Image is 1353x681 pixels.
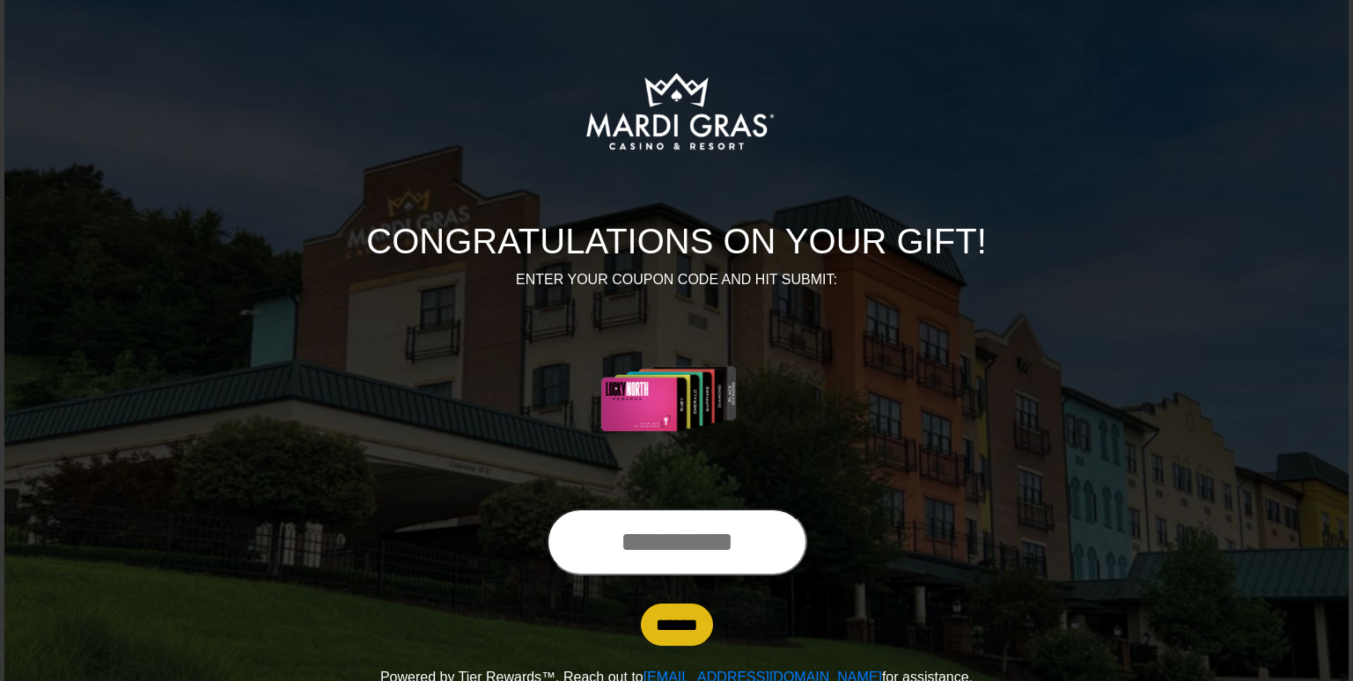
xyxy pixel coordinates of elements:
[188,220,1165,262] h1: CONGRATULATIONS ON YOUR GIFT!
[559,311,794,487] img: Center Image
[520,23,834,199] img: Logo
[188,269,1165,290] p: ENTER YOUR COUPON CODE AND HIT SUBMIT:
